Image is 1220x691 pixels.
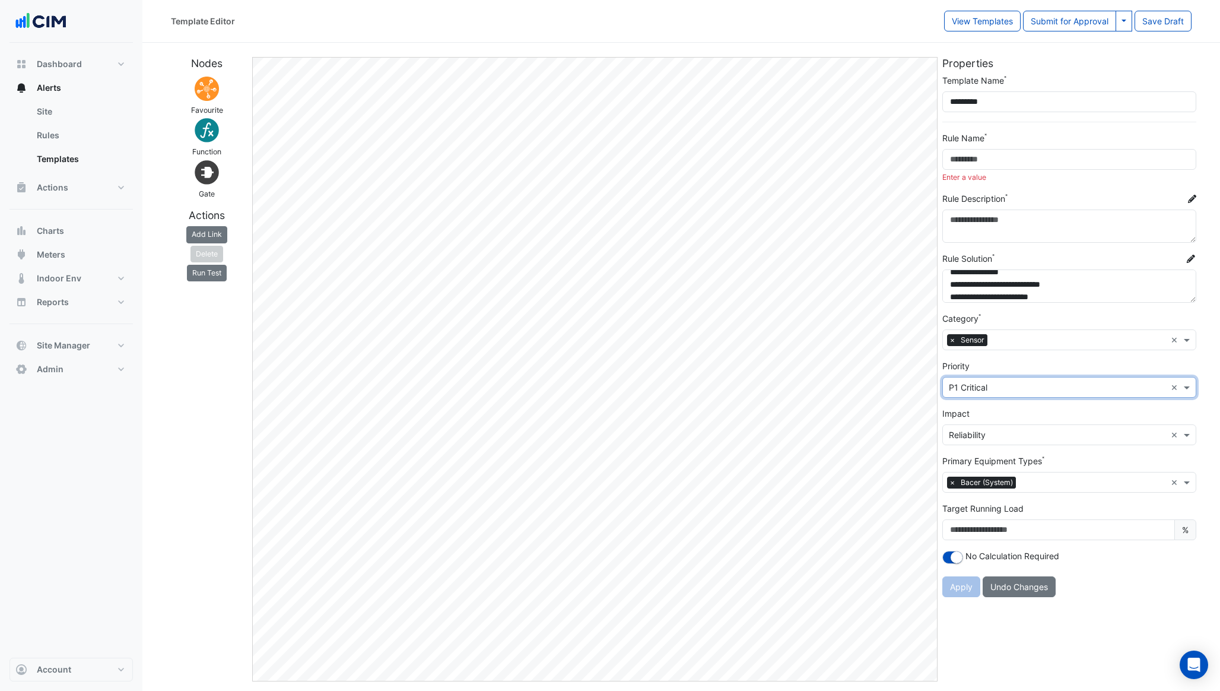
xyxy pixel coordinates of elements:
button: Run Test [187,265,227,281]
label: Impact [942,407,970,420]
div: Enter a value [942,172,1196,183]
span: Sensor [958,334,987,346]
img: Function [192,116,221,145]
button: Actions [9,176,133,199]
button: Admin [9,357,133,381]
img: Favourite [192,74,221,103]
span: Indoor Env [37,272,81,284]
app-icon: Site Manager [15,340,27,351]
h5: Nodes [166,57,247,69]
span: Alerts [37,82,61,94]
span: Actions [37,182,68,194]
button: View Templates [944,11,1021,31]
button: Undo Changes [983,576,1056,597]
h5: Actions [166,209,247,221]
button: Add Link [186,226,227,243]
span: Bacer (System) [958,477,1016,489]
span: Clear [1171,381,1181,394]
label: Primary Equipment Types [942,455,1042,467]
img: Gate [192,158,221,187]
label: Rule Solution [942,252,992,265]
button: Meters [9,243,133,267]
app-icon: Dashboard [15,58,27,70]
small: Function [192,147,221,156]
app-icon: Charts [15,225,27,237]
span: % [1174,519,1196,540]
span: Clear [1171,429,1181,441]
span: Meters [37,249,65,261]
label: Target Running Load [942,502,1024,515]
small: Gate [199,189,215,198]
button: Indoor Env [9,267,133,290]
app-icon: Actions [15,182,27,194]
span: Dashboard [37,58,82,70]
div: Open Intercom Messenger [1180,651,1208,679]
app-icon: Admin [15,363,27,375]
span: Clear [1171,476,1181,489]
button: Save Draft [1135,11,1192,31]
app-icon: Alerts [15,82,27,94]
span: Charts [37,225,64,237]
div: Template Editor [171,15,235,27]
div: Alerts [9,100,133,176]
button: Submit for Approval [1023,11,1116,31]
button: Account [9,658,133,682]
button: Alerts [9,76,133,100]
label: Priority [942,360,970,372]
span: Admin [37,363,63,375]
label: Rule Description [942,192,1005,205]
a: Rules [27,123,133,147]
a: Site [27,100,133,123]
a: Templates [27,147,133,171]
label: Category [942,312,978,325]
span: Site Manager [37,340,90,351]
app-icon: Meters [15,249,27,261]
small: Favourite [191,106,223,115]
h5: Properties [942,57,1196,69]
span: Reports [37,296,69,308]
button: Charts [9,219,133,243]
button: Dashboard [9,52,133,76]
span: × [947,477,958,489]
app-icon: Reports [15,296,27,308]
label: Rule Name [942,132,984,144]
span: Clear [1171,334,1181,346]
label: No Calculation Required [965,550,1059,562]
span: × [947,334,958,346]
span: Account [37,664,71,676]
app-icon: Indoor Env [15,272,27,284]
img: Company Logo [14,9,68,33]
label: Template Name [942,74,1004,87]
button: Reports [9,290,133,314]
button: Site Manager [9,334,133,357]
